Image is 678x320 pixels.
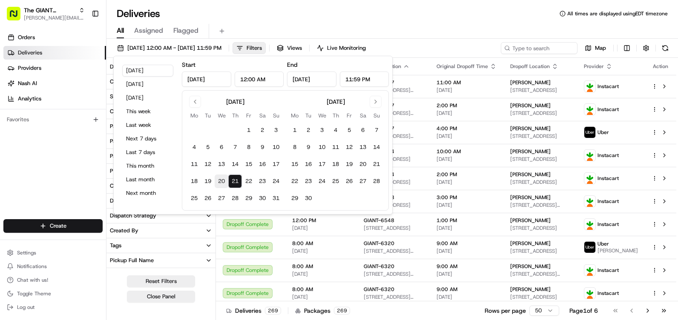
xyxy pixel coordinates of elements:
button: Settings [3,247,103,259]
img: profile_instacart_ahold_partner.png [584,219,595,230]
span: Deliveries [18,49,42,57]
button: 19 [201,174,215,188]
span: Toggle Theme [17,290,51,297]
div: Action [652,63,669,70]
span: [STREET_ADDRESS] [510,225,570,231]
span: API Documentation [80,123,137,132]
span: [DATE] [292,225,350,231]
span: [STREET_ADDRESS] [364,179,423,186]
span: [PERSON_NAME] [510,217,551,224]
button: 27 [215,191,228,205]
span: Instacart [598,83,619,90]
button: 29 [288,191,302,205]
span: [DATE] [437,202,497,209]
span: 9:00 AM [437,240,497,247]
div: Courier Name [110,182,145,190]
div: City [110,78,121,86]
span: [DATE] [292,294,350,300]
span: The GIANT Company [24,6,75,14]
button: 5 [201,140,215,154]
button: [DATE] 12:00 AM - [DATE] 11:59 PM [113,42,225,54]
span: Instacart [598,221,619,228]
div: Favorites [3,113,103,126]
button: 23 [302,174,315,188]
th: Sunday [370,111,383,120]
span: [STREET_ADDRESS] [364,202,423,209]
span: [STREET_ADDRESS] [364,156,423,163]
span: [PERSON_NAME] [510,171,551,178]
span: 11:00 AM [437,79,497,86]
button: Package Requirements [106,134,215,149]
span: [STREET_ADDRESS] [510,87,570,94]
span: Dropoff Location [510,63,550,70]
span: Provider [584,63,604,70]
button: Refresh [659,42,671,54]
div: Pickup Business Name [110,271,167,279]
button: [DATE] [122,65,173,77]
button: 1 [242,123,256,137]
span: GIANT-6320 [364,263,394,270]
th: Friday [342,111,356,120]
span: [STREET_ADDRESS] [364,225,423,231]
button: 30 [256,191,269,205]
button: Start new chat [145,84,155,94]
button: Toggle Theme [3,288,103,300]
span: Views [287,44,302,52]
div: Packages [295,306,350,315]
span: 9:00 AM [437,286,497,293]
span: [DATE] [292,271,350,277]
button: Filters [233,42,266,54]
img: 1736555255976-a54dd68f-1ca7-489b-9aae-adbdc363a1c4 [9,81,24,97]
button: 3 [269,123,283,137]
div: [DATE] [226,97,244,106]
span: Notifications [17,263,47,270]
img: profile_uber_ahold_partner.png [584,127,595,138]
button: Last month [122,174,173,186]
span: 10:00 AM [437,148,497,155]
button: City [106,74,215,89]
button: This week [122,106,173,117]
button: Pickup Business Name [106,268,215,283]
button: 6 [356,123,370,137]
span: [DATE] 12:00 AM - [DATE] 11:59 PM [127,44,221,52]
span: Uber [598,240,609,247]
span: Create [50,222,66,230]
button: 5 [342,123,356,137]
div: Delivery Status [110,63,149,71]
button: 14 [228,157,242,171]
button: 30 [302,191,315,205]
input: Time [340,71,389,87]
a: Powered byPylon [60,144,103,151]
button: Delivery Status [106,60,215,74]
img: profile_instacart_ahold_partner.png [584,265,595,276]
span: Live Monitoring [327,44,366,52]
button: The GIANT Company[PERSON_NAME][EMAIL_ADDRESS][PERSON_NAME][DOMAIN_NAME] [3,3,88,24]
div: Dispatch Strategy [110,212,156,220]
button: 24 [315,174,329,188]
div: Pickup Full Name [110,257,154,264]
span: [PERSON_NAME] [510,263,551,270]
button: Reset Filters [127,275,195,287]
button: 1 [288,123,302,137]
span: [PERSON_NAME][EMAIL_ADDRESS][PERSON_NAME][DOMAIN_NAME] [24,14,85,21]
th: Thursday [329,111,342,120]
span: Providers [18,64,41,72]
button: Tags [106,238,215,253]
button: 25 [329,174,342,188]
th: Tuesday [302,111,315,120]
div: Package Tags [110,152,144,160]
button: Package Tags [106,149,215,163]
span: [DATE] [437,133,497,140]
span: [DATE] [437,271,497,277]
div: State [110,93,124,100]
span: Instacart [598,290,619,297]
span: [PERSON_NAME] [510,286,551,293]
span: 9:00 AM [437,263,497,270]
p: Welcome 👋 [9,34,155,48]
button: 8 [242,140,256,154]
button: Create [3,219,103,233]
img: profile_instacart_ahold_partner.png [584,150,595,161]
button: 31 [269,191,283,205]
div: Start new chat [29,81,140,90]
button: Map [581,42,610,54]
